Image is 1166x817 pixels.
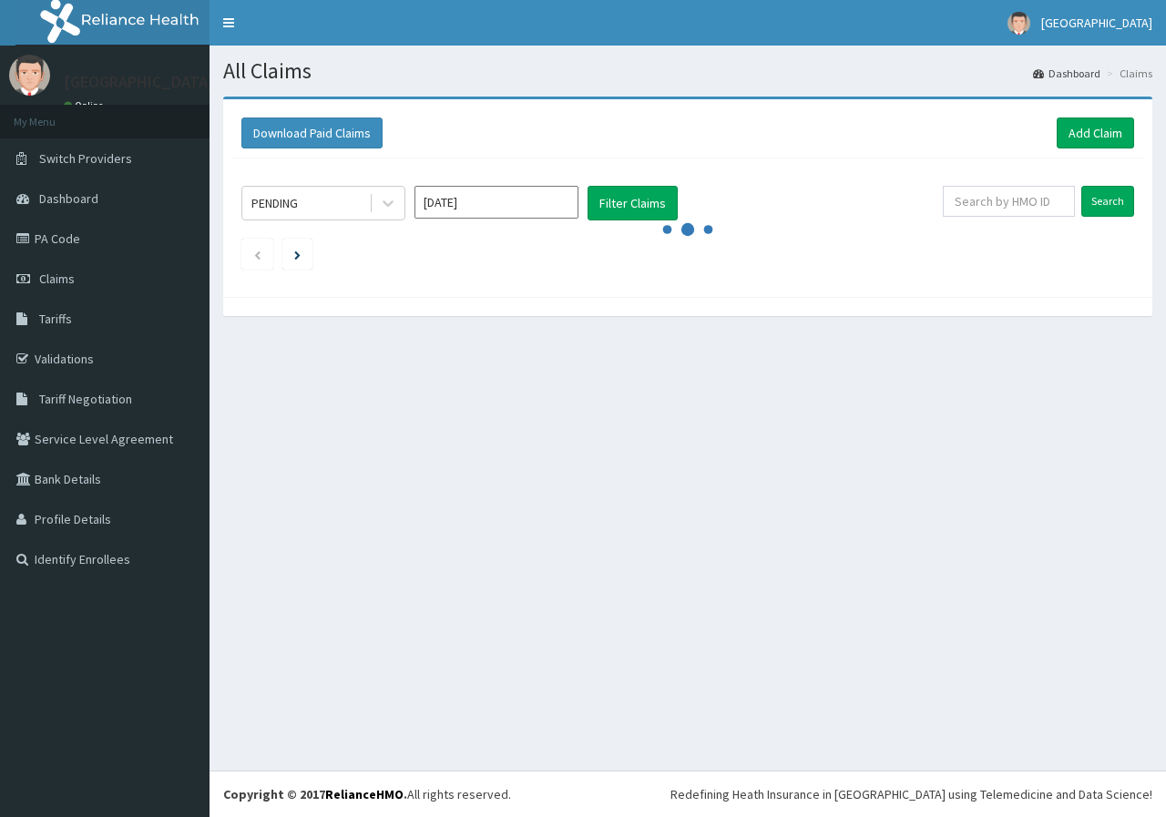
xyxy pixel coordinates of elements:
span: Tariffs [39,311,72,327]
div: PENDING [251,194,298,212]
img: User Image [1007,12,1030,35]
strong: Copyright © 2017 . [223,786,407,802]
span: [GEOGRAPHIC_DATA] [1041,15,1152,31]
span: Claims [39,271,75,287]
svg: audio-loading [660,202,715,257]
a: Dashboard [1033,66,1100,81]
footer: All rights reserved. [210,771,1166,817]
span: Switch Providers [39,150,132,167]
li: Claims [1102,66,1152,81]
h1: All Claims [223,59,1152,83]
a: Previous page [253,246,261,262]
a: Add Claim [1057,117,1134,148]
div: Redefining Heath Insurance in [GEOGRAPHIC_DATA] using Telemedicine and Data Science! [670,785,1152,803]
input: Search by HMO ID [943,186,1075,217]
button: Filter Claims [588,186,678,220]
input: Select Month and Year [414,186,578,219]
a: RelianceHMO [325,786,404,802]
a: Next page [294,246,301,262]
a: Online [64,99,107,112]
span: Tariff Negotiation [39,391,132,407]
p: [GEOGRAPHIC_DATA] [64,74,214,90]
button: Download Paid Claims [241,117,383,148]
input: Search [1081,186,1134,217]
span: Dashboard [39,190,98,207]
img: User Image [9,55,50,96]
